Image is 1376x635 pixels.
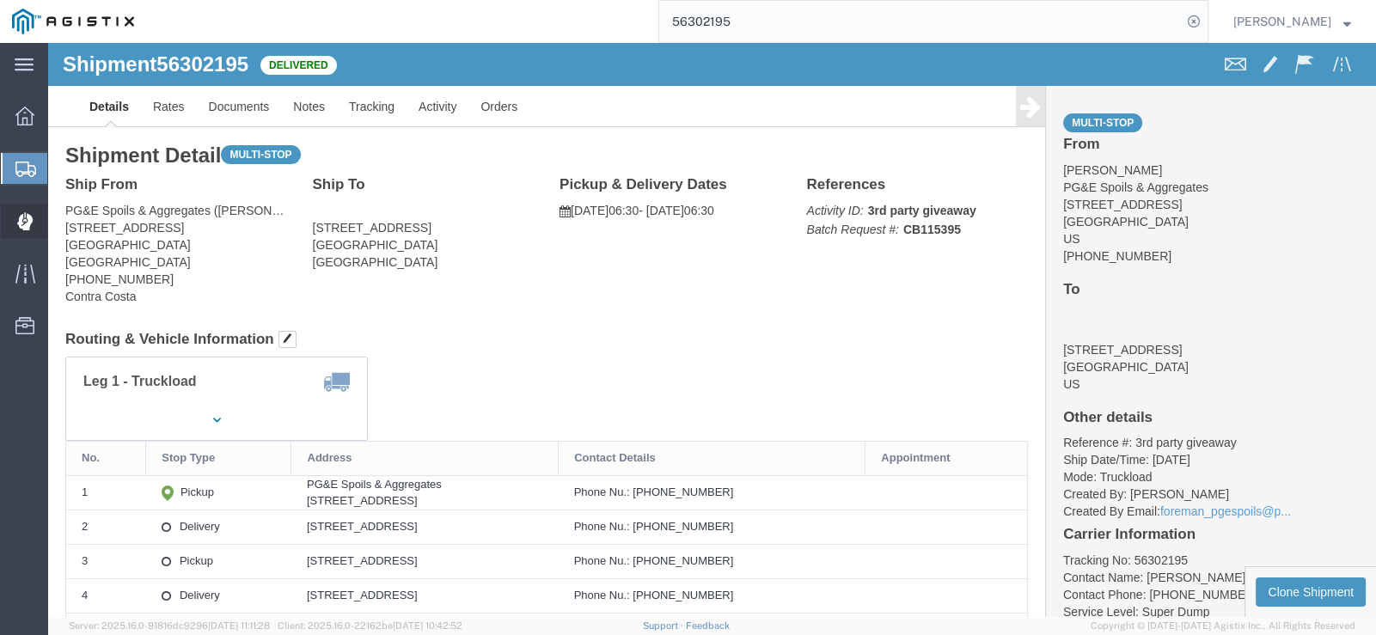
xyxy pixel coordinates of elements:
span: [DATE] 11:11:28 [208,620,270,631]
a: Support [643,620,686,631]
input: Search for shipment number, reference number [659,1,1182,42]
span: Octavio Torres [1233,12,1331,31]
span: [DATE] 10:42:52 [393,620,462,631]
span: Client: 2025.16.0-22162be [278,620,462,631]
span: Copyright © [DATE]-[DATE] Agistix Inc., All Rights Reserved [1091,619,1355,633]
a: Feedback [686,620,730,631]
span: Server: 2025.16.0-91816dc9296 [69,620,270,631]
img: logo [12,9,134,34]
button: [PERSON_NAME] [1232,11,1352,32]
iframe: FS Legacy Container [48,43,1376,617]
